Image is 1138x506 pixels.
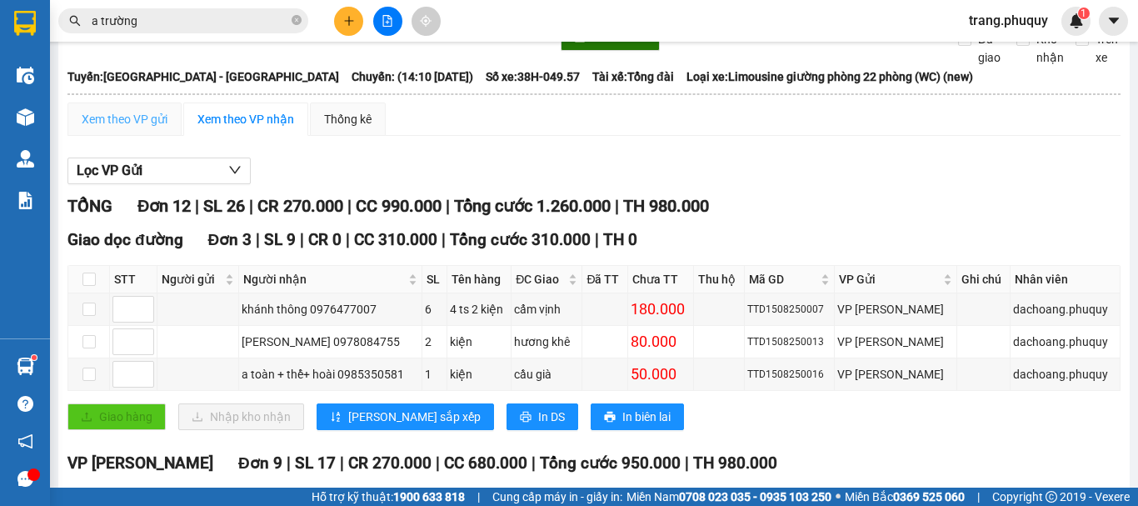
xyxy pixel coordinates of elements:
td: VP Trần Thủ Độ [835,358,957,391]
div: TTD1508250013 [747,334,831,350]
input: Tìm tên, số ĐT hoặc mã đơn [92,12,288,30]
th: Chưa TT [628,266,694,293]
div: Thống kê [324,110,372,128]
div: TTD1508250007 [747,302,831,318]
span: SL 26 [203,196,245,216]
img: warehouse-icon [17,358,34,375]
span: VP Gửi [839,270,940,288]
span: | [287,453,291,473]
th: Ghi chú [957,266,1011,293]
span: In DS [538,408,565,426]
span: | [595,230,599,249]
button: caret-down [1099,7,1128,36]
span: close-circle [292,15,302,25]
span: CC 990.000 [356,196,442,216]
span: Kho nhận [1030,30,1071,67]
div: cầu già [514,365,579,383]
div: Xem theo VP gửi [82,110,167,128]
sup: 1 [32,355,37,360]
span: TỔNG [67,196,112,216]
td: TTD1508250013 [745,326,835,358]
span: In biên lai [622,408,671,426]
button: file-add [373,7,402,36]
span: Tổng cước 1.260.000 [454,196,611,216]
div: 180.000 [631,298,691,321]
span: VP [PERSON_NAME] [67,453,213,473]
span: | [347,196,352,216]
div: 1 [425,365,443,383]
span: Số xe: 38H-049.57 [486,68,580,86]
span: Miền Nam [626,488,831,506]
button: uploadGiao hàng [67,403,166,430]
span: Người nhận [243,270,405,288]
span: trang.phuquy [956,10,1061,31]
div: Xem theo VP nhận [197,110,294,128]
h1: VPHT1508250102 [182,121,289,158]
span: Giao dọc đường [67,230,183,249]
div: khánh thông 0976477007 [242,300,419,318]
div: dachoang.phuquy [1013,300,1117,318]
span: Đơn 9 [238,453,282,473]
span: Tài xế: Tổng đài [592,68,674,86]
span: CR 270.000 [257,196,343,216]
span: | [249,196,253,216]
span: down [228,163,242,177]
span: close-circle [292,13,302,29]
th: STT [110,266,157,293]
strong: 0708 023 035 - 0935 103 250 [679,490,831,503]
span: CC 680.000 [444,453,527,473]
button: downloadNhập kho nhận [178,403,304,430]
span: Đơn 3 [208,230,252,249]
span: CC 310.000 [354,230,437,249]
img: warehouse-icon [17,150,34,168]
span: Người gửi [162,270,222,288]
td: TTD1508250007 [745,293,835,326]
div: dachoang.phuquy [1013,365,1117,383]
td: VP Trần Thủ Độ [835,293,957,326]
div: VP [PERSON_NAME] [837,365,954,383]
li: Hotline: 19001874 [92,62,378,83]
div: 50.000 [631,363,691,386]
b: Tuyến: [GEOGRAPHIC_DATA] - [GEOGRAPHIC_DATA] [67,70,339,83]
th: Thu hộ [694,266,745,293]
span: Miền Bắc [845,488,965,506]
div: VP [PERSON_NAME] [837,333,954,351]
span: Đã giao [971,30,1007,67]
button: printerIn biên lai [591,403,684,430]
img: warehouse-icon [17,108,34,126]
span: Tổng cước 950.000 [540,453,681,473]
b: Gửi khách hàng [157,86,312,107]
span: printer [520,411,532,424]
div: [PERSON_NAME] 0978084755 [242,333,419,351]
span: Lọc VP Gửi [77,160,142,181]
span: Hỗ trợ kỹ thuật: [312,488,465,506]
span: | [442,230,446,249]
span: TH 980.000 [693,453,777,473]
span: | [685,453,689,473]
span: | [195,196,199,216]
span: | [300,230,304,249]
b: GỬI : VP [PERSON_NAME] [21,121,181,204]
span: Chuyến: (14:10 [DATE]) [352,68,473,86]
div: 6 [425,300,443,318]
div: cẩm vịnh [514,300,579,318]
span: Tổng cước 310.000 [450,230,591,249]
span: plus [343,15,355,27]
span: search [69,15,81,27]
span: | [346,230,350,249]
button: sort-ascending[PERSON_NAME] sắp xếp [317,403,494,430]
td: VP Trần Thủ Độ [835,326,957,358]
span: printer [604,411,616,424]
span: message [17,471,33,487]
span: Trên xe [1089,30,1125,67]
span: | [532,453,536,473]
span: CR 0 [308,230,342,249]
button: aim [412,7,441,36]
div: a toàn + thể+ hoài 0985350581 [242,365,419,383]
span: copyright [1046,491,1057,503]
div: 4 ts 2 kiện [450,300,508,318]
sup: 1 [1078,8,1090,19]
th: Tên hàng [447,266,512,293]
span: notification [17,433,33,449]
span: Cung cấp máy in - giấy in: [492,488,622,506]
